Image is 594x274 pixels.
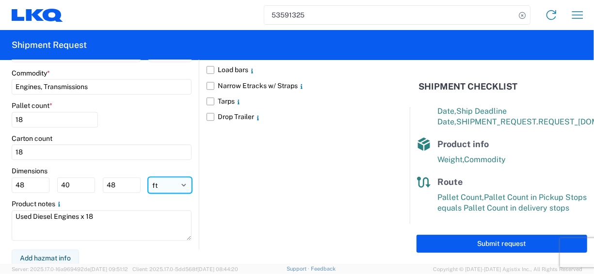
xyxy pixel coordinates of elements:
a: Feedback [311,266,336,272]
span: Commodity [464,155,506,164]
label: Product notes [12,199,63,208]
label: Dimensions [12,167,48,175]
label: Narrow Etracks w/ Straps [207,78,386,93]
span: Client: 2025.17.0-5dd568f [132,266,238,272]
label: Pallet count [12,101,52,110]
label: Drop Trailer [207,109,386,124]
span: Pallet Count, [437,193,484,202]
input: L [12,177,49,193]
span: Weight, [437,155,464,164]
input: Shipment, tracking or reference number [264,6,515,24]
label: Load bars [207,62,386,77]
a: Support [287,266,311,272]
span: Pallet Count in Pickup Stops equals Pallet Count in delivery stops [437,193,587,213]
span: Route [437,177,463,187]
span: Copyright © [DATE]-[DATE] Agistix Inc., All Rights Reserved [433,265,582,274]
label: Commodity [12,69,50,77]
button: Add hazmat info [12,249,79,267]
h2: Shipment Request [12,39,87,51]
label: Carton count [12,134,52,143]
h2: Shipment Checklist [418,81,517,92]
span: Product info [437,139,489,149]
span: Server: 2025.17.0-16a969492de [12,266,128,272]
span: [DATE] 09:51:12 [90,266,128,272]
span: [DATE] 08:44:20 [197,266,238,272]
input: W [57,177,95,193]
input: H [103,177,141,193]
label: Tarps [207,93,386,109]
button: Submit request [417,235,587,253]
